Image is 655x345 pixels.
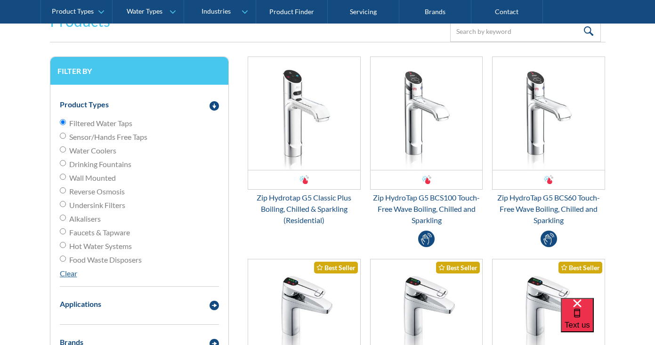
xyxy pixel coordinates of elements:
[60,146,66,152] input: Water Coolers
[370,56,483,226] a: Zip HydroTap G5 BCS100 Touch-Free Wave Boiling, Chilled and SparklingZip HydroTap G5 BCS100 Touch...
[60,298,101,310] div: Applications
[60,269,77,278] a: Clear
[436,262,480,273] div: Best Seller
[450,21,601,42] input: Search by keyword
[248,56,361,226] a: Zip Hydrotap G5 Classic Plus Boiling, Chilled & Sparkling (Residential)Zip Hydrotap G5 Classic Pl...
[69,227,130,238] span: Faucets & Tapware
[370,192,483,226] div: Zip HydroTap G5 BCS100 Touch-Free Wave Boiling, Chilled and Sparkling
[57,66,221,75] h3: Filter by
[69,145,116,156] span: Water Coolers
[52,8,94,16] div: Product Types
[60,99,109,110] div: Product Types
[69,241,132,252] span: Hot Water Systems
[69,186,125,197] span: Reverse Osmosis
[60,160,66,166] input: Drinking Fountains
[558,262,602,273] div: Best Seller
[69,172,116,184] span: Wall Mounted
[493,57,605,170] img: Zip HydroTap G5 BCS60 Touch-Free Wave Boiling, Chilled and Sparkling
[248,192,361,226] div: Zip Hydrotap G5 Classic Plus Boiling, Chilled & Sparkling (Residential)
[60,228,66,234] input: Faucets & Tapware
[248,57,360,170] img: Zip Hydrotap G5 Classic Plus Boiling, Chilled & Sparkling (Residential)
[314,262,358,273] div: Best Seller
[492,56,605,226] a: Zip HydroTap G5 BCS60 Touch-Free Wave Boiling, Chilled and SparklingZip HydroTap G5 BCS60 Touch-F...
[69,131,147,143] span: Sensor/Hands Free Taps
[371,57,483,170] img: Zip HydroTap G5 BCS100 Touch-Free Wave Boiling, Chilled and Sparkling
[60,215,66,221] input: Alkalisers
[60,174,66,180] input: Wall Mounted
[492,192,605,226] div: Zip HydroTap G5 BCS60 Touch-Free Wave Boiling, Chilled and Sparkling
[69,213,101,225] span: Alkalisers
[60,242,66,248] input: Hot Water Systems
[60,256,66,262] input: Food Waste Disposers
[202,8,231,16] div: Industries
[69,200,125,211] span: Undersink Filters
[60,119,66,125] input: Filtered Water Taps
[60,133,66,139] input: Sensor/Hands Free Taps
[60,201,66,207] input: Undersink Filters
[69,254,142,265] span: Food Waste Disposers
[69,118,132,129] span: Filtered Water Taps
[69,159,131,170] span: Drinking Fountains
[60,187,66,193] input: Reverse Osmosis
[127,8,162,16] div: Water Types
[561,298,655,345] iframe: podium webchat widget bubble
